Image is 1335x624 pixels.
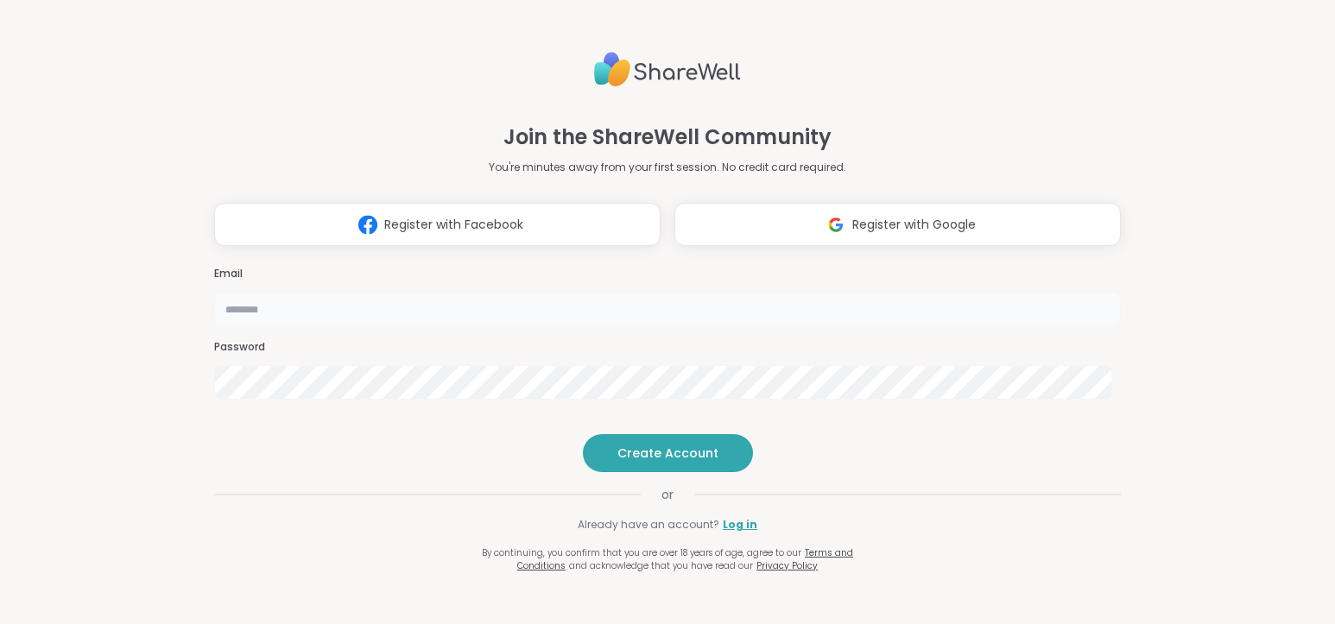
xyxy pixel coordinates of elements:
img: ShareWell Logomark [351,209,384,241]
span: Create Account [617,444,718,462]
button: Register with Google [674,203,1121,246]
h3: Email [214,267,1121,281]
h1: Join the ShareWell Community [503,122,832,153]
span: Register with Facebook [384,216,523,234]
span: or [641,486,694,503]
a: Privacy Policy [756,559,818,572]
a: Log in [723,517,757,533]
img: ShareWell Logomark [819,209,852,241]
button: Register with Facebook [214,203,661,246]
img: ShareWell Logo [594,45,741,94]
span: and acknowledge that you have read our [569,559,753,572]
span: By continuing, you confirm that you are over 18 years of age, agree to our [482,546,801,559]
button: Create Account [583,434,753,472]
p: You're minutes away from your first session. No credit card required. [489,160,846,175]
a: Terms and Conditions [517,546,853,572]
span: Register with Google [852,216,976,234]
span: Already have an account? [578,517,719,533]
h3: Password [214,340,1121,355]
